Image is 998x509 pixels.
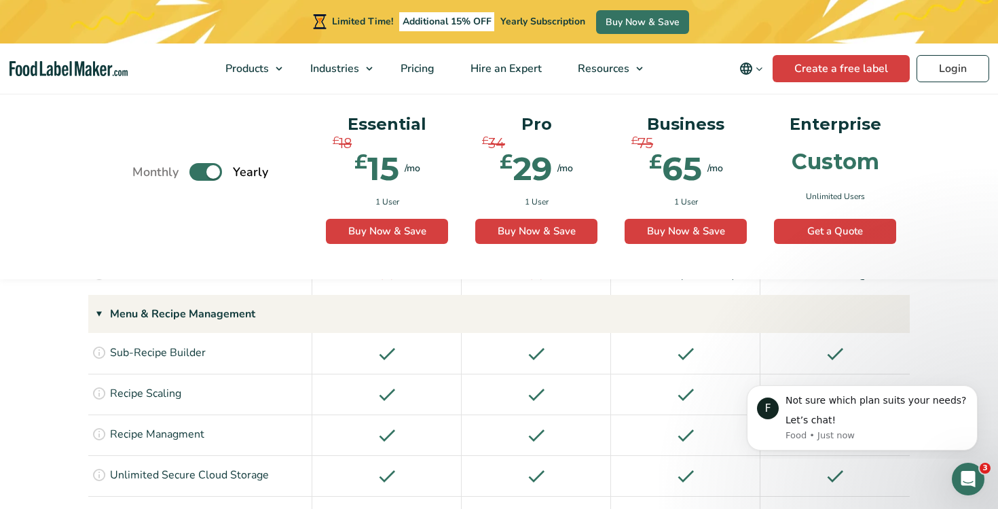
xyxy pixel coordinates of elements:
a: Buy Now & Save [475,219,597,245]
a: Pricing [383,43,449,94]
div: Menu & Recipe Management [88,295,910,333]
button: Change language [730,55,773,82]
div: 65 [649,152,702,185]
span: Products [221,61,270,76]
span: Additional 15% OFF [399,12,495,31]
a: Create a free label [773,55,910,82]
span: 1 User [375,196,399,208]
a: Food Label Maker homepage [10,61,128,77]
p: Enterprise [774,111,896,137]
span: £ [333,133,339,149]
iframe: Intercom notifications message [726,373,998,459]
iframe: Intercom live chat [952,463,984,495]
span: £ [354,152,367,172]
span: 3 [980,463,991,474]
span: £ [649,152,662,172]
p: Essential [326,111,448,137]
p: Pro [475,111,597,137]
span: Monthly [132,163,179,181]
label: Toggle [189,164,222,181]
span: /mo [405,162,420,176]
a: Resources [560,43,650,94]
a: Products [208,43,289,94]
a: Login [917,55,989,82]
p: Recipe Managment [110,426,204,444]
span: 18 [339,133,352,154]
p: Unlimited Secure Cloud Storage [110,467,269,485]
a: Industries [293,43,380,94]
div: Custom [792,151,879,173]
span: £ [500,152,513,172]
span: Pricing [396,61,436,76]
span: 75 [637,133,653,154]
a: Buy Now & Save [625,219,747,245]
span: Limited Time! [332,15,393,28]
a: Get a Quote [774,219,896,245]
a: Buy Now & Save [326,219,448,245]
span: £ [482,133,488,149]
span: /mo [557,162,573,176]
span: Yearly Subscription [500,15,585,28]
span: 34 [488,133,505,154]
span: 1 User [525,196,549,208]
span: Resources [574,61,631,76]
span: /mo [707,162,723,176]
span: Hire an Expert [466,61,543,76]
div: 29 [500,152,552,185]
div: 15 [354,152,399,185]
span: Industries [306,61,361,76]
a: Buy Now & Save [596,10,689,34]
span: Unlimited Users [806,190,865,203]
a: Hire an Expert [453,43,557,94]
span: £ [631,133,637,149]
p: Business [625,111,747,137]
p: Sub-Recipe Builder [110,345,206,362]
span: Yearly [233,163,268,181]
p: Recipe Scaling [110,385,181,403]
span: 1 User [674,196,698,208]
